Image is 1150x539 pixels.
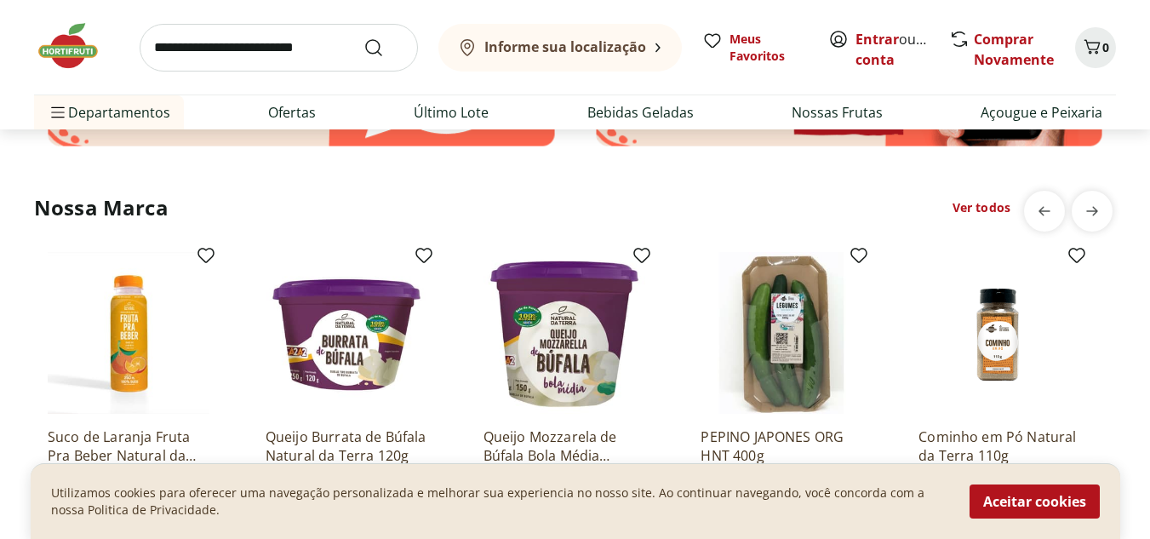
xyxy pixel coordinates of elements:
[48,252,209,414] img: Suco de Laranja Fruta Pra Beber Natural da Terra 250ml
[438,24,682,72] button: Informe sua localização
[1072,191,1113,232] button: next
[48,92,170,133] span: Departamentos
[266,427,427,465] a: Queijo Burrata de Búfala Natural da Terra 120g
[48,427,209,465] a: Suco de Laranja Fruta Pra Beber Natural da Terra 250ml
[34,194,169,221] h2: Nossa Marca
[48,92,68,133] button: Menu
[51,485,949,519] p: Utilizamos cookies para oferecer uma navegação personalizada e melhorar sua experiencia no nosso ...
[855,30,949,69] a: Criar conta
[701,252,862,414] img: PEPINO JAPONES ORG HNT 400g
[483,427,645,465] a: Queijo Mozzarela de Búfala Bola Média Natural da Terra 150g
[268,102,316,123] a: Ofertas
[855,29,931,70] span: ou
[970,485,1100,519] button: Aceitar cookies
[974,30,1054,69] a: Comprar Novamente
[918,252,1080,414] img: Cominho em Pó Natural da Terra 110g
[981,102,1102,123] a: Açougue e Peixaria
[363,37,404,58] button: Submit Search
[701,427,862,465] a: PEPINO JAPONES ORG HNT 400g
[1075,27,1116,68] button: Carrinho
[140,24,418,72] input: search
[266,252,427,414] img: Queijo Burrata de Búfala Natural da Terra 120g
[484,37,646,56] b: Informe sua localização
[414,102,489,123] a: Último Lote
[702,31,808,65] a: Meus Favoritos
[792,102,883,123] a: Nossas Frutas
[483,252,645,414] img: Queijo Mozzarela de Búfala Bola Média Natural da Terra 150g
[1024,191,1065,232] button: previous
[1102,39,1109,55] span: 0
[918,427,1080,465] a: Cominho em Pó Natural da Terra 110g
[953,199,1010,216] a: Ver todos
[34,20,119,72] img: Hortifruti
[729,31,808,65] span: Meus Favoritos
[587,102,694,123] a: Bebidas Geladas
[855,30,899,49] a: Entrar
